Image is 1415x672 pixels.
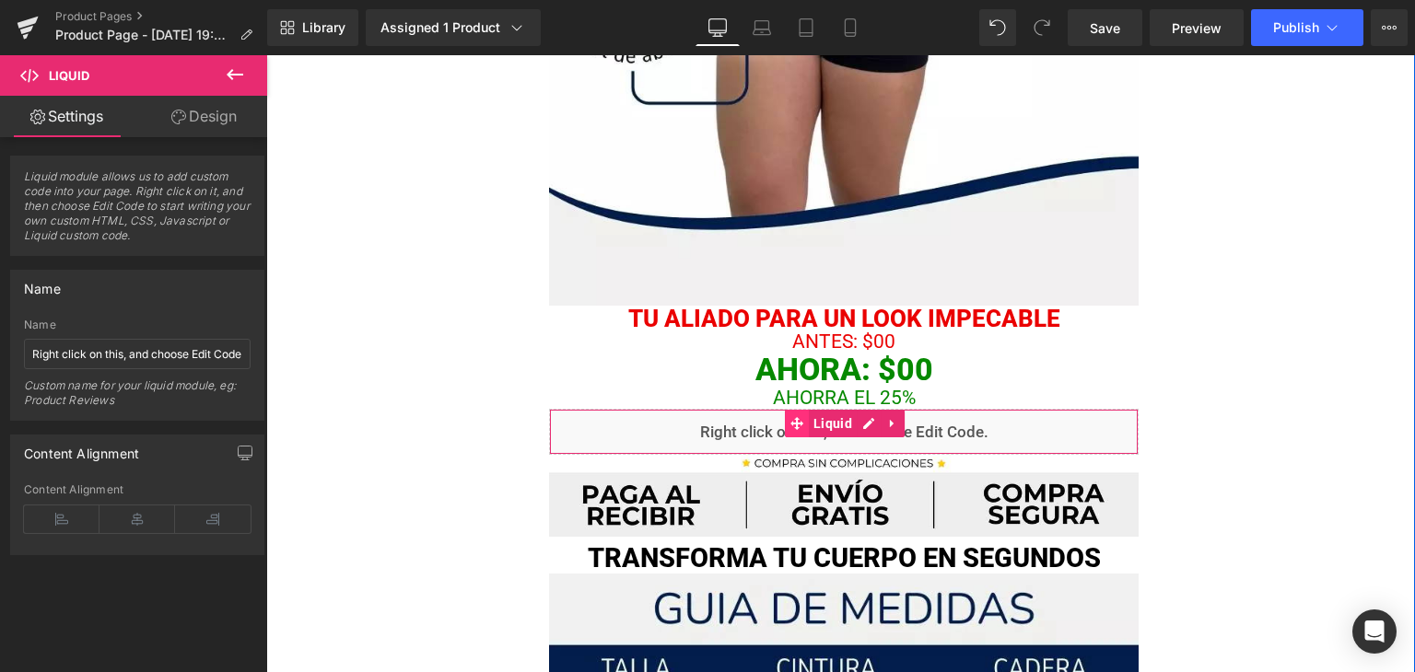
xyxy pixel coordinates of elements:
[49,68,89,83] span: Liquid
[614,354,638,382] a: Expand / Collapse
[267,9,358,46] a: New Library
[283,276,872,297] p: ANTES: $00
[1352,609,1397,654] div: Open Intercom Messenger
[507,331,649,353] font: AhORRA EL 25%
[784,9,828,46] a: Tablet
[696,9,740,46] a: Desktop
[55,9,267,24] a: Product Pages
[740,9,784,46] a: Laptop
[1371,9,1408,46] button: More
[1172,18,1222,38] span: Preview
[1023,9,1060,46] button: Redo
[1150,9,1244,46] a: Preview
[283,250,872,277] p: Tu aliado para un look impecable
[1273,20,1319,35] span: Publish
[24,271,61,296] div: Name
[137,96,271,137] a: Design
[283,489,872,518] p: Transforma tu cuerpo en segundos
[24,435,139,461] div: Content Alignment
[828,9,872,46] a: Mobile
[24,483,251,496] div: Content Alignment
[24,378,251,420] div: Custom name for your liquid module, eg: Product Reviews
[380,18,526,37] div: Assigned 1 Product
[979,9,1016,46] button: Undo
[543,354,591,382] span: Liquid
[24,319,251,331] div: Name
[1251,9,1363,46] button: Publish
[55,28,232,42] span: Product Page - [DATE] 19:24:10
[1090,18,1120,38] span: Save
[283,297,872,331] p: AHORA: $00
[302,19,345,36] span: Library
[24,169,251,255] span: Liquid module allows us to add custom code into your page. Right click on it, and then choose Edi...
